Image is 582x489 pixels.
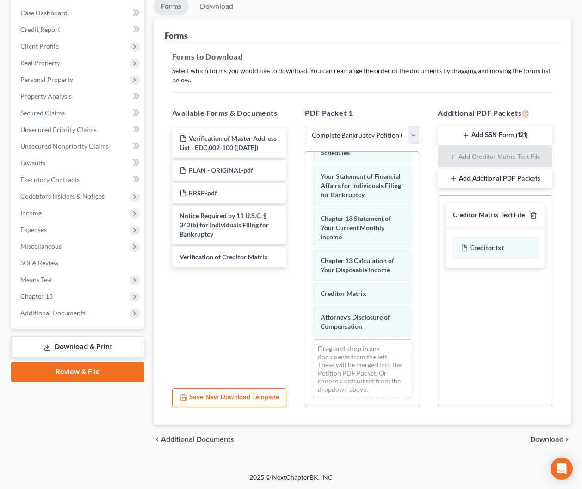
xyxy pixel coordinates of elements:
[20,142,109,150] span: Unsecured Nonpriority Claims
[11,362,144,382] a: Review & File
[20,309,86,317] span: Additional Documents
[530,436,563,443] span: Download
[563,436,571,443] i: chevron_right
[154,436,234,443] a: chevron_left Additional Documents
[438,147,552,167] button: Add Creditor Matrix Text File
[13,121,144,138] a: Unsecured Priority Claims
[165,30,188,41] div: Forms
[20,25,60,33] span: Credit Report
[321,172,401,199] span: Your Statement of Financial Affairs for Individuals Filing for Bankruptcy
[11,336,144,358] a: Download & Print
[13,88,144,105] a: Property Analysis
[438,107,552,119] h5: Additional PDF Packets
[20,176,80,183] span: Executory Contracts
[172,388,286,407] button: Save New Download Template
[305,107,419,119] h5: PDF Packet 1
[154,436,161,443] i: chevron_left
[438,169,552,188] button: Add Additional PDF Packets
[20,75,73,83] span: Personal Property
[20,259,59,267] span: SOFA Review
[13,171,144,188] a: Executory Contracts
[20,92,72,100] span: Property Analysis
[20,59,60,67] span: Real Property
[172,107,286,119] h5: Available Forms & Documents
[13,255,144,271] a: SOFA Review
[321,214,391,241] span: Chapter 13 Statement of Your Current Monthly Income
[453,237,537,258] div: Creditor.txt
[13,105,144,121] a: Secured Claims
[20,125,97,133] span: Unsecured Priority Claims
[180,253,268,261] span: Verification of Creditor Matrix
[13,21,144,38] a: Credit Report
[161,436,234,443] span: Additional Documents
[438,126,552,145] button: Add SSN Form (121)
[13,5,144,21] a: Case Dashboard
[20,276,52,283] span: Means Test
[172,66,553,85] p: Select which forms you would like to download. You can rearrange the order of the documents by dr...
[13,155,144,171] a: Lawsuits
[20,109,65,117] span: Secured Claims
[189,189,217,197] span: RRSP-pdf
[20,192,105,200] span: Codebtors Insiders & Notices
[20,292,53,300] span: Chapter 13
[20,159,45,167] span: Lawsuits
[321,289,366,297] span: Creditor Matrix
[180,212,269,238] span: Notice Required by 11 U.S.C. § 342(b) for Individuals Filing for Bankruptcy
[180,134,277,151] span: Verification of Master Address List - EDC.002-100 ([DATE])
[20,42,59,50] span: Client Profile
[172,51,553,63] h5: Forms to Download
[321,257,394,274] span: Chapter 13 Calculation of Your Disposable Income
[313,339,411,398] div: Drag-and-drop in any documents from the left. These will be merged into the Petition PDF Packet. ...
[453,211,525,219] div: Creditor Matrix Text File
[551,458,573,480] div: Open Intercom Messenger
[189,166,253,174] span: PLAN - ORIGINAL-pdf
[13,138,144,155] a: Unsecured Nonpriority Claims
[20,242,62,250] span: Miscellaneous
[530,436,571,443] button: Download chevron_right
[20,209,42,217] span: Income
[20,9,68,17] span: Case Dashboard
[321,313,390,330] span: Attorney's Disclosure of Compensation
[20,226,47,233] span: Expenses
